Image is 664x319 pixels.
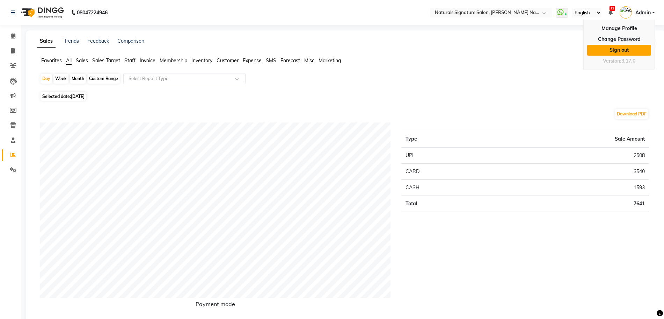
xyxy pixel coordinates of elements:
[304,57,314,64] span: Misc
[71,94,85,99] span: [DATE]
[41,74,52,84] div: Day
[620,6,632,19] img: Admin
[615,109,648,119] button: Download PDF
[64,38,79,44] a: Trends
[77,3,108,22] b: 08047224946
[87,38,109,44] a: Feedback
[41,57,62,64] span: Favorites
[587,23,651,34] a: Manage Profile
[76,57,88,64] span: Sales
[266,57,276,64] span: SMS
[124,57,136,64] span: Staff
[217,57,239,64] span: Customer
[492,131,649,148] th: Sale Amount
[319,57,341,64] span: Marketing
[191,57,212,64] span: Inventory
[401,164,492,180] td: CARD
[37,35,56,48] a: Sales
[66,57,72,64] span: All
[492,196,649,212] td: 7641
[401,147,492,164] td: UPI
[401,180,492,196] td: CASH
[18,3,66,22] img: logo
[243,57,262,64] span: Expense
[160,57,187,64] span: Membership
[492,180,649,196] td: 1593
[587,45,651,56] a: Sign out
[635,9,651,16] span: Admin
[587,34,651,45] a: Change Password
[40,301,391,310] h6: Payment mode
[401,196,492,212] td: Total
[608,9,613,16] a: 23
[492,164,649,180] td: 3540
[92,57,120,64] span: Sales Target
[401,131,492,148] th: Type
[610,6,615,11] span: 23
[53,74,68,84] div: Week
[41,92,86,101] span: Selected date:
[587,56,651,66] div: Version:3.17.0
[492,147,649,164] td: 2508
[140,57,155,64] span: Invoice
[87,74,120,84] div: Custom Range
[117,38,144,44] a: Comparison
[70,74,86,84] div: Month
[280,57,300,64] span: Forecast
